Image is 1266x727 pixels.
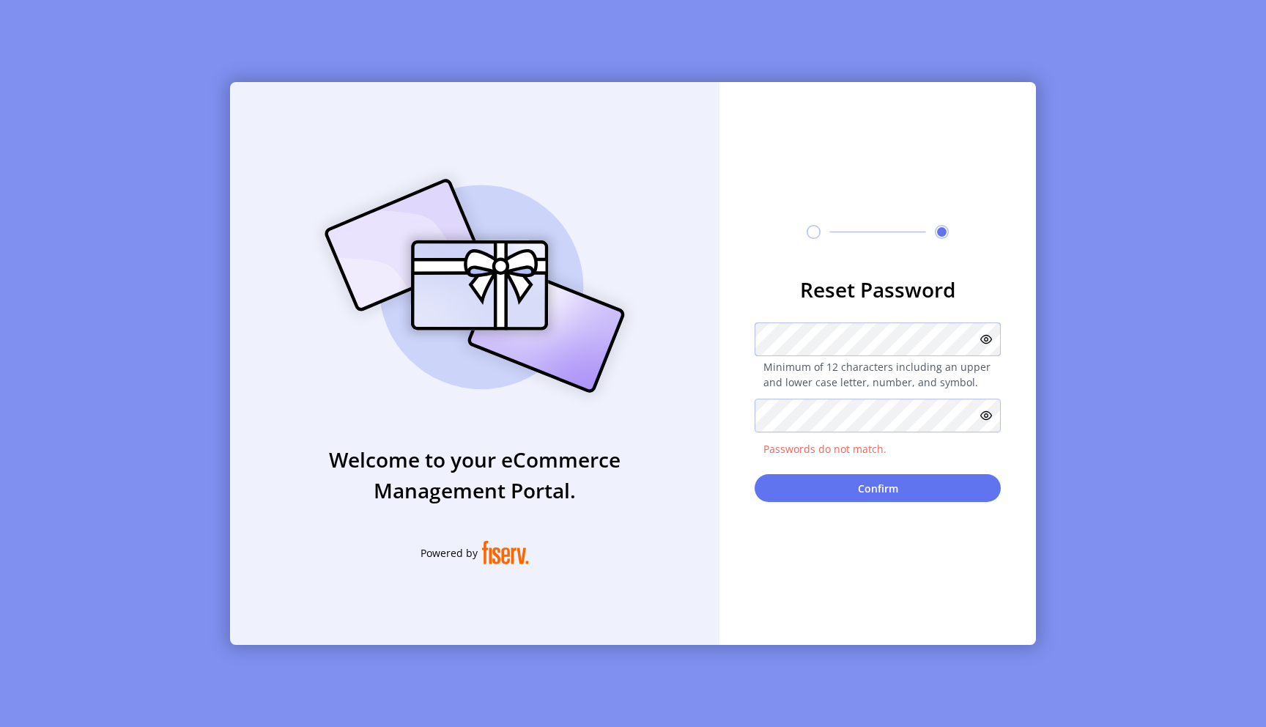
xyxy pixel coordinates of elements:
[755,274,1001,305] h3: Reset Password
[303,163,647,409] img: card_Illustration.svg
[421,545,478,561] span: Powered by
[755,474,1001,502] button: Confirm
[230,444,719,506] h3: Welcome to your eCommerce Management Portal.
[755,441,1001,457] span: Passwords do not match.
[755,359,1001,390] span: Minimum of 12 characters including an upper and lower case letter, number, and symbol.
